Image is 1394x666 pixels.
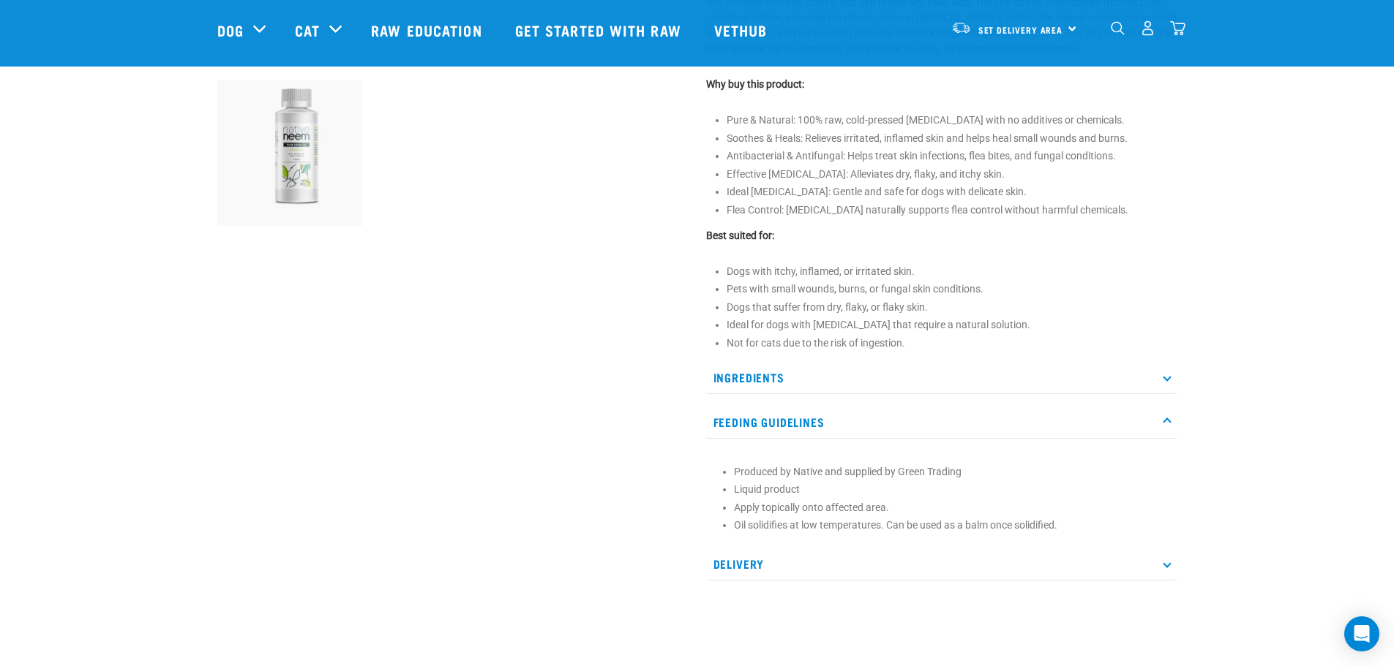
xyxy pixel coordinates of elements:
li: Antibacterial & Antifungal: Helps treat skin infections, flea bites, and fungal conditions. [727,148,1177,164]
img: Native Neem Oil 100mls [217,80,363,226]
li: Dogs that suffer from dry, flaky, or flaky skin. [727,300,1177,315]
div: Open Intercom Messenger [1344,616,1379,651]
img: home-icon-1@2x.png [1111,21,1125,35]
li: Produced by Native and supplied by Green Trading [734,464,1170,480]
p: Ingredients [706,361,1177,394]
a: Dog [217,19,244,41]
li: Ideal for dogs with [MEDICAL_DATA] that require a natural solution. [727,317,1177,333]
li: Dogs with itchy, inflamed, or irritated skin. [727,264,1177,279]
li: Not for cats due to the risk of ingestion. [727,336,1177,351]
li: Pure & Natural: 100% raw, cold-pressed [MEDICAL_DATA] with no additives or chemicals. [727,113,1177,128]
li: Pets with small wounds, burns, or fungal skin conditions. [727,281,1177,297]
strong: Best suited for: [706,230,774,241]
li: Ideal [MEDICAL_DATA]: Gentle and safe for dogs with delicate skin. [727,184,1177,200]
span: Set Delivery Area [978,27,1063,32]
img: user.png [1140,20,1155,36]
p: Feeding Guidelines [706,406,1177,439]
li: Oil solidifies at low temperatures. Can be used as a balm once solidified. [734,518,1170,533]
p: Delivery [706,548,1177,580]
li: Liquid product [734,482,1170,497]
a: Vethub [700,1,786,59]
img: van-moving.png [951,21,971,34]
a: Raw Education [356,1,500,59]
a: Get started with Raw [501,1,700,59]
a: Cat [295,19,320,41]
li: Effective [MEDICAL_DATA]: Alleviates dry, flaky, and itchy skin. [727,167,1177,182]
img: home-icon@2x.png [1170,20,1185,36]
strong: Why buy this product: [706,78,804,90]
li: Apply topically onto affected area. [734,500,1170,515]
li: Flea Control: [MEDICAL_DATA] naturally supports flea control without harmful chemicals. [727,203,1177,218]
li: Soothes & Heals: Relieves irritated, inflamed skin and helps heal small wounds and burns. [727,131,1177,146]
